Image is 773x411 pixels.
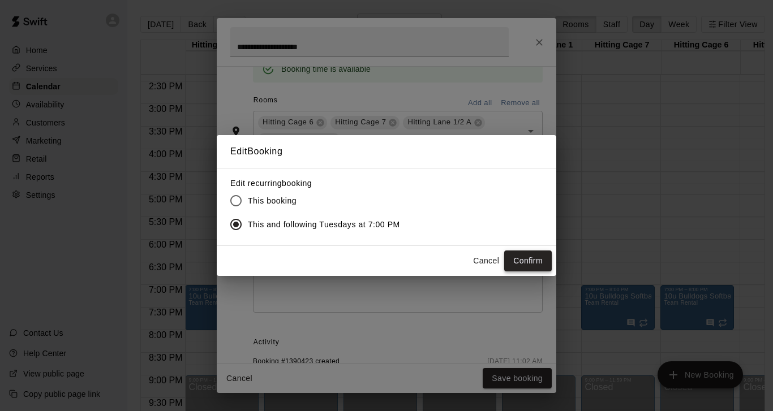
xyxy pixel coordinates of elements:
[248,219,400,231] span: This and following Tuesdays at 7:00 PM
[217,135,556,168] h2: Edit Booking
[230,178,409,189] label: Edit recurring booking
[248,195,297,207] span: This booking
[504,250,552,271] button: Confirm
[468,250,504,271] button: Cancel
